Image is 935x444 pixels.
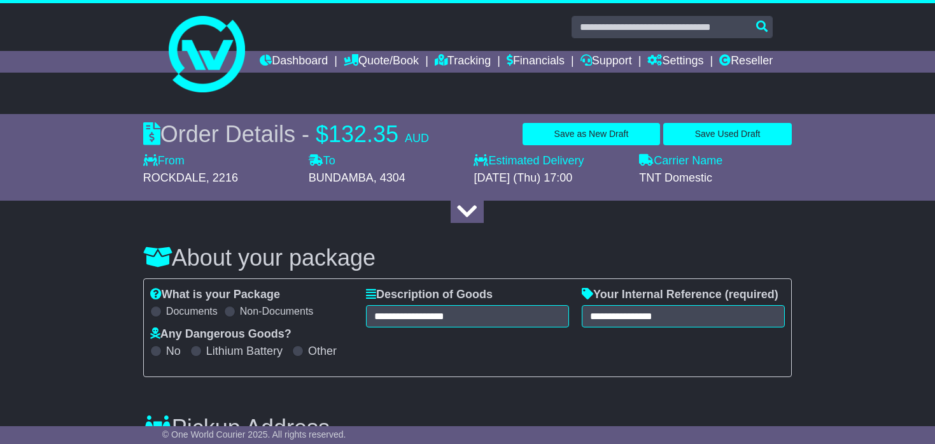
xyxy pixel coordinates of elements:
[143,245,792,271] h3: About your package
[206,345,283,359] label: Lithium Battery
[523,123,660,145] button: Save as New Draft
[240,305,314,317] label: Non-Documents
[719,51,773,73] a: Reseller
[639,171,792,185] div: TNT Domestic
[166,345,181,359] label: No
[162,429,346,440] span: © One World Courier 2025. All rights reserved.
[143,171,206,184] span: ROCKDALE
[435,51,491,73] a: Tracking
[143,120,429,148] div: Order Details -
[316,121,328,147] span: $
[206,171,238,184] span: , 2216
[474,154,626,168] label: Estimated Delivery
[308,345,337,359] label: Other
[405,132,429,145] span: AUD
[143,154,185,168] label: From
[150,288,280,302] label: What is your Package
[344,51,419,73] a: Quote/Book
[309,154,335,168] label: To
[582,288,778,302] label: Your Internal Reference (required)
[309,171,374,184] span: BUNDAMBA
[374,171,405,184] span: , 4304
[260,51,328,73] a: Dashboard
[328,121,398,147] span: 132.35
[166,305,218,317] label: Documents
[580,51,632,73] a: Support
[507,51,565,73] a: Financials
[366,288,493,302] label: Description of Goods
[150,327,292,341] label: Any Dangerous Goods?
[647,51,703,73] a: Settings
[663,123,792,145] button: Save Used Draft
[639,154,722,168] label: Carrier Name
[474,171,626,185] div: [DATE] (Thu) 17:00
[143,415,330,441] h3: Pickup Address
